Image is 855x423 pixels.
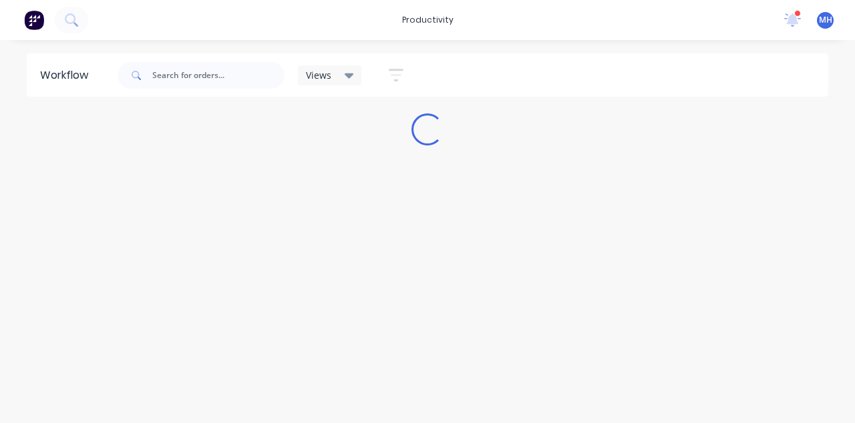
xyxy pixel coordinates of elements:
input: Search for orders... [152,62,285,89]
div: Workflow [40,67,95,83]
span: Views [306,68,331,82]
span: MH [819,14,832,26]
div: productivity [395,10,460,30]
img: Factory [24,10,44,30]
